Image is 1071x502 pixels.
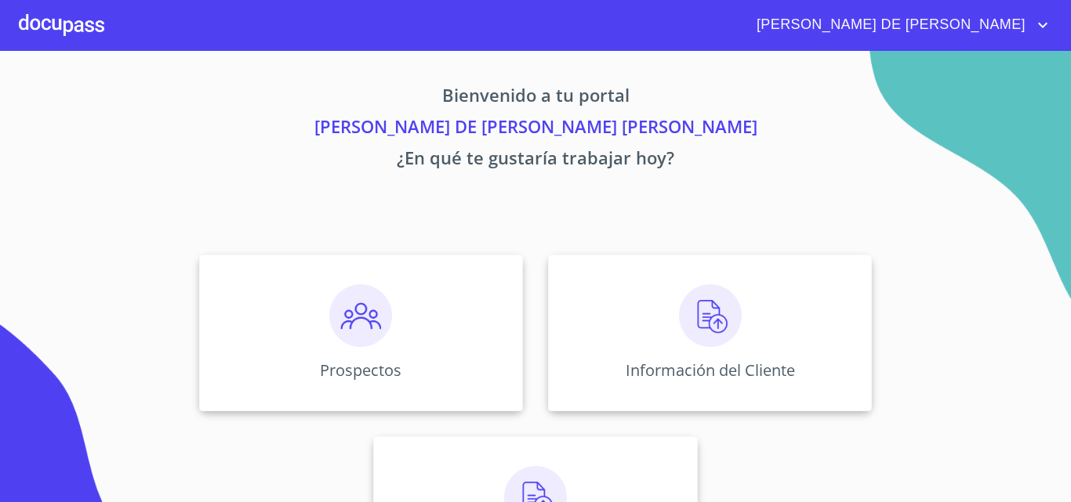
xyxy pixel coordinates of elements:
img: carga.png [679,284,742,347]
p: ¿En qué te gustaría trabajar hoy? [53,145,1018,176]
p: [PERSON_NAME] DE [PERSON_NAME] [PERSON_NAME] [53,114,1018,145]
img: prospectos.png [329,284,392,347]
p: Prospectos [320,359,401,381]
p: Información del Cliente [626,359,795,381]
p: Bienvenido a tu portal [53,82,1018,114]
button: account of current user [745,13,1052,38]
span: [PERSON_NAME] DE [PERSON_NAME] [745,13,1033,38]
